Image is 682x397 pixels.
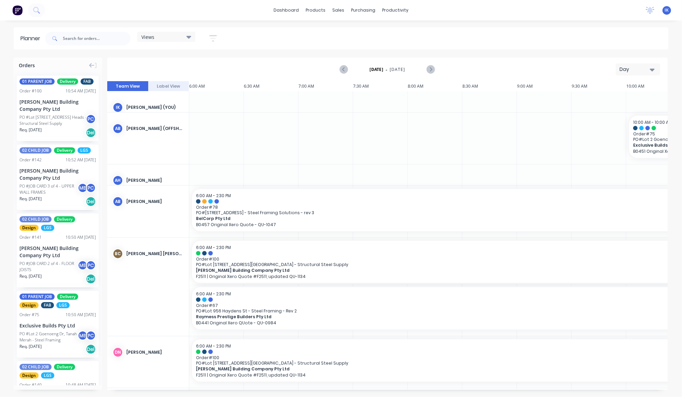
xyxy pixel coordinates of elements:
[196,343,231,349] span: 6:00 AM - 2:30 PM
[86,196,96,207] div: Del
[19,302,39,308] span: Design
[270,5,302,15] a: dashboard
[66,157,96,163] div: 10:52 AM [DATE]
[19,331,80,343] div: PO #Lot 2 Goenoeng Dr, Tanah Merah - Steel Framing
[148,81,189,91] button: Label View
[19,382,42,388] div: Order # 140
[126,251,183,257] div: [PERSON_NAME] [PERSON_NAME]
[141,33,154,41] span: Views
[19,364,52,370] span: 02 CHILD JOB
[620,66,651,73] div: Day
[665,7,669,13] span: IK
[66,234,96,240] div: 10:50 AM [DATE]
[113,347,123,357] div: DN
[20,34,44,43] div: Planner
[86,260,96,270] div: PC
[379,5,412,15] div: productivity
[56,302,70,308] span: LGS
[78,260,88,270] div: ME
[626,81,681,91] div: 10:00 AM
[19,312,39,318] div: Order # 75
[19,216,52,222] span: 02 CHILD JOB
[86,183,96,193] div: PC
[126,104,183,111] div: [PERSON_NAME] (You)
[126,349,183,355] div: [PERSON_NAME]
[19,78,55,85] span: 01 PARENT JOB
[113,102,123,113] div: IK
[19,261,80,273] div: PO #JOB CARD 2 of 4 - FLOOR JOISTS
[462,81,517,91] div: 8:30 AM
[63,32,130,45] input: Search for orders...
[633,119,672,125] span: 10:00 AM - 10:00 AM
[41,372,54,379] span: LGS
[66,88,96,94] div: 10:54 AM [DATE]
[78,330,88,341] div: ME
[616,63,660,75] button: Day
[19,196,42,202] span: Req. [DATE]
[189,81,244,91] div: 6:00 AM
[19,167,96,181] div: [PERSON_NAME] Building Company Pty Ltd
[19,245,96,259] div: [PERSON_NAME] Building Company Pty Ltd
[81,78,94,85] span: FAB
[19,234,42,240] div: Order # 141
[572,81,626,91] div: 9:30 AM
[370,67,384,73] strong: [DATE]
[302,5,329,15] div: products
[57,294,78,300] span: Delivery
[353,81,408,91] div: 7:30 AM
[126,126,183,132] div: [PERSON_NAME] (OFFSHORE)
[86,274,96,284] div: Del
[66,382,96,388] div: 10:48 AM [DATE]
[78,183,88,193] div: ME
[78,147,91,153] span: LGS
[126,177,183,183] div: [PERSON_NAME]
[196,193,231,198] span: 6:00 AM - 2:30 PM
[19,157,42,163] div: Order # 142
[107,81,148,91] button: Team View
[57,78,78,85] span: Delivery
[348,5,379,15] div: purchasing
[19,147,52,153] span: 02 CHILD JOB
[66,312,96,318] div: 10:50 AM [DATE]
[41,302,54,308] span: FAB
[54,364,75,370] span: Delivery
[196,291,231,297] span: 6:00 AM - 2:30 PM
[113,249,123,259] div: BC
[408,81,462,91] div: 8:00 AM
[19,225,39,231] span: Design
[19,88,42,94] div: Order # 100
[12,5,23,15] img: Factory
[19,127,42,133] span: Req. [DATE]
[19,62,35,69] span: Orders
[113,196,123,207] div: AB
[386,65,387,74] span: -
[54,147,75,153] span: Delivery
[329,5,348,15] div: sales
[340,65,348,74] button: Previous page
[86,330,96,341] div: PC
[86,128,96,138] div: Del
[126,198,183,205] div: [PERSON_NAME]
[86,114,96,124] div: PC
[19,183,80,195] div: PO #JOB CARD 3 of 4 - UPPER WALL FRAMES
[244,81,298,91] div: 6:30 AM
[19,343,42,350] span: Req. [DATE]
[196,245,231,250] span: 6:00 AM - 2:30 PM
[54,216,75,222] span: Delivery
[390,67,405,73] span: [DATE]
[113,123,123,134] div: AB
[517,81,572,91] div: 9:00 AM
[86,344,96,354] div: Del
[19,98,96,113] div: [PERSON_NAME] Building Company Pty Ltd
[41,225,54,231] span: LGS
[19,114,88,127] div: PO #Lot [STREET_ADDRESS] Heads - Structural Steel Supply
[19,294,55,300] span: 01 PARENT JOB
[19,273,42,279] span: Req. [DATE]
[427,65,434,74] button: Next page
[113,175,123,186] div: AH
[19,322,96,329] div: Exclusive Builds Pty Ltd
[298,81,353,91] div: 7:00 AM
[19,372,39,379] span: Design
